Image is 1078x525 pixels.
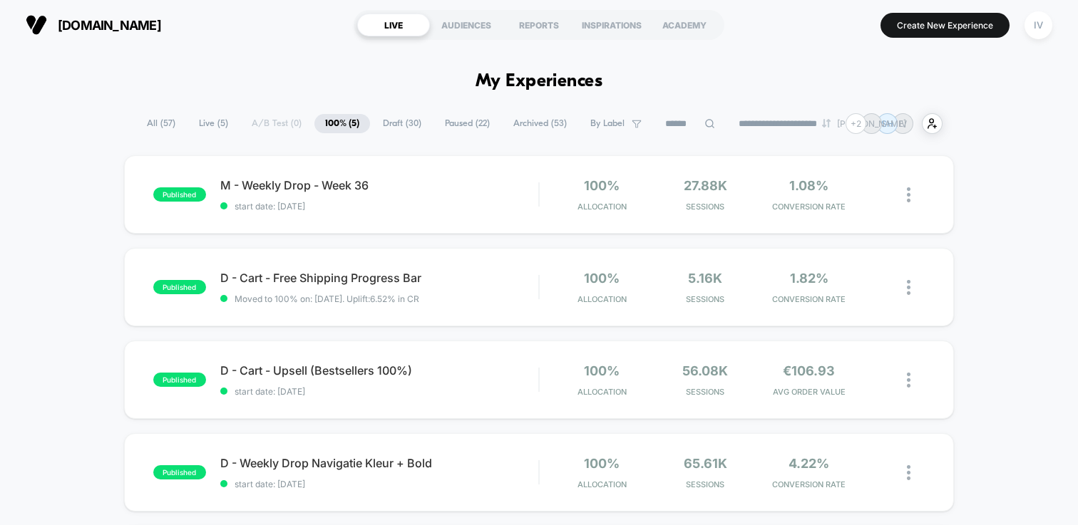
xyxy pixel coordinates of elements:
[837,118,906,129] p: [PERSON_NAME]
[430,14,503,36] div: AUDIENCES
[783,363,835,378] span: €106.93
[372,114,432,133] span: Draft ( 30 )
[761,202,857,212] span: CONVERSION RATE
[21,14,165,36] button: [DOMAIN_NAME]
[577,479,627,489] span: Allocation
[590,118,625,129] span: By Label
[1025,11,1052,39] div: IV
[907,373,910,388] img: close
[314,114,370,133] span: 100% ( 5 )
[822,119,831,128] img: end
[688,271,722,286] span: 5.16k
[153,373,206,387] span: published
[577,202,627,212] span: Allocation
[136,114,186,133] span: All ( 57 )
[907,280,910,295] img: close
[789,178,828,193] span: 1.08%
[881,13,1010,38] button: Create New Experience
[907,465,910,480] img: close
[58,18,161,33] span: [DOMAIN_NAME]
[503,114,577,133] span: Archived ( 53 )
[577,294,627,304] span: Allocation
[789,456,829,471] span: 4.22%
[761,479,857,489] span: CONVERSION RATE
[584,456,620,471] span: 100%
[907,187,910,202] img: close
[503,14,575,36] div: REPORTS
[657,202,754,212] span: Sessions
[153,280,206,294] span: published
[153,465,206,479] span: published
[657,294,754,304] span: Sessions
[434,114,500,133] span: Paused ( 22 )
[684,178,727,193] span: 27.88k
[153,187,206,202] span: published
[188,114,239,133] span: Live ( 5 )
[476,71,603,92] h1: My Experiences
[846,113,866,134] div: + 2
[220,456,538,470] span: D - Weekly Drop Navigatie Kleur + Bold
[220,178,538,192] span: M - Weekly Drop - Week 36
[790,271,828,286] span: 1.82%
[761,387,857,397] span: AVG ORDER VALUE
[584,363,620,378] span: 100%
[577,387,627,397] span: Allocation
[684,456,727,471] span: 65.61k
[220,363,538,378] span: D - Cart - Upsell (Bestsellers 100%)
[575,14,648,36] div: INSPIRATIONS
[1020,11,1057,40] button: IV
[648,14,721,36] div: ACADEMY
[220,386,538,397] span: start date: [DATE]
[357,14,430,36] div: LIVE
[220,479,538,489] span: start date: [DATE]
[220,201,538,212] span: start date: [DATE]
[584,271,620,286] span: 100%
[657,387,754,397] span: Sessions
[220,271,538,285] span: D - Cart - Free Shipping Progress Bar
[761,294,857,304] span: CONVERSION RATE
[26,14,47,36] img: Visually logo
[584,178,620,193] span: 100%
[235,293,419,304] span: Moved to 100% on: [DATE] . Uplift: 6.52% in CR
[682,363,728,378] span: 56.08k
[657,479,754,489] span: Sessions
